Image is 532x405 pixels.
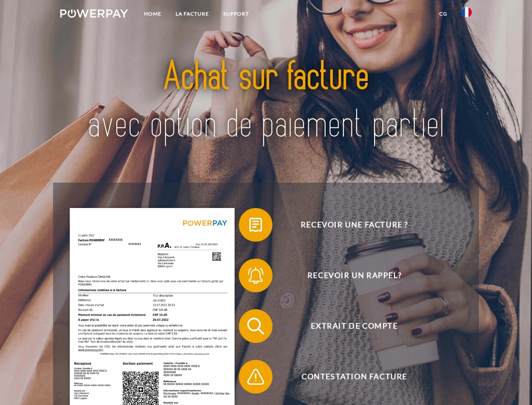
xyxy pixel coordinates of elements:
[239,309,458,343] button: Extrait de compte
[216,6,256,22] a: Support
[239,259,458,292] button: Recevoir un rappel?
[432,6,454,22] a: CG
[239,208,458,242] button: Recevoir une facture ?
[251,360,457,394] span: Contestation Facture
[239,360,458,394] button: Contestation Facture
[168,6,216,22] a: LA FACTURE
[245,316,266,337] img: qb_search.svg
[245,366,266,387] img: qb_warning.svg
[251,208,457,242] span: Recevoir une facture ?
[245,214,266,235] img: qb_bill.svg
[251,309,457,343] span: Extrait de compte
[462,7,472,17] img: fr
[80,40,452,162] img: title-powerpay_fr.svg
[137,6,168,22] a: Home
[60,9,128,18] img: logo-powerpay-white.svg
[251,259,457,292] span: Recevoir un rappel?
[245,265,266,286] img: qb_bell.svg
